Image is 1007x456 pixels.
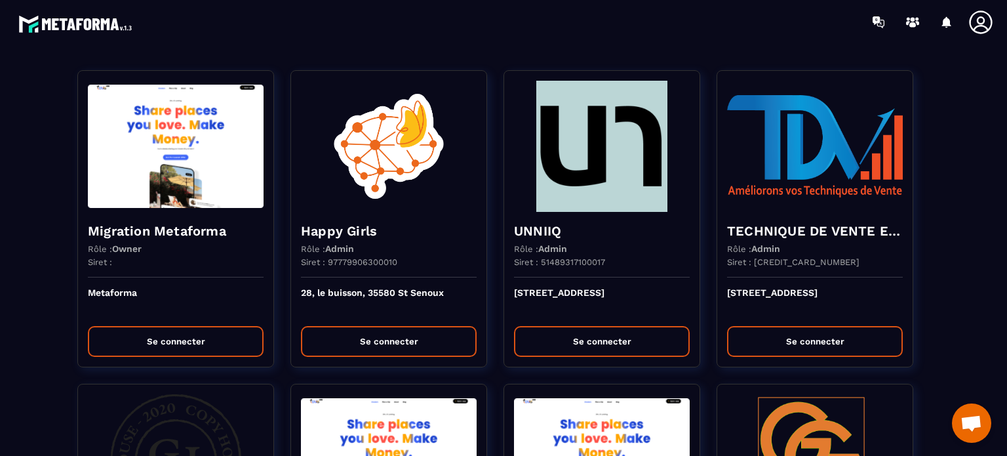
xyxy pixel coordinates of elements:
h4: UNNIIQ [514,222,690,240]
div: Ouvrir le chat [952,404,991,443]
button: Se connecter [301,326,477,357]
p: [STREET_ADDRESS] [727,287,903,316]
button: Se connecter [727,326,903,357]
span: Admin [538,243,567,254]
p: Rôle : [301,243,354,254]
img: funnel-background [727,81,903,212]
span: Owner [112,243,142,254]
p: Rôle : [727,243,780,254]
p: [STREET_ADDRESS] [514,287,690,316]
p: Rôle : [88,243,142,254]
img: logo [18,12,136,36]
p: Siret : [88,257,112,267]
h4: TECHNIQUE DE VENTE EDITION [727,222,903,240]
h4: Migration Metaforma [88,222,264,240]
p: Siret : 51489317100017 [514,257,605,267]
p: 28, le buisson, 35580 St Senoux [301,287,477,316]
p: Siret : [CREDIT_CARD_NUMBER] [727,257,859,267]
h4: Happy Girls [301,222,477,240]
button: Se connecter [514,326,690,357]
img: funnel-background [514,81,690,212]
button: Se connecter [88,326,264,357]
p: Siret : 97779906300010 [301,257,397,267]
p: Metaforma [88,287,264,316]
p: Rôle : [514,243,567,254]
img: funnel-background [301,81,477,212]
span: Admin [325,243,354,254]
span: Admin [751,243,780,254]
img: funnel-background [88,81,264,212]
